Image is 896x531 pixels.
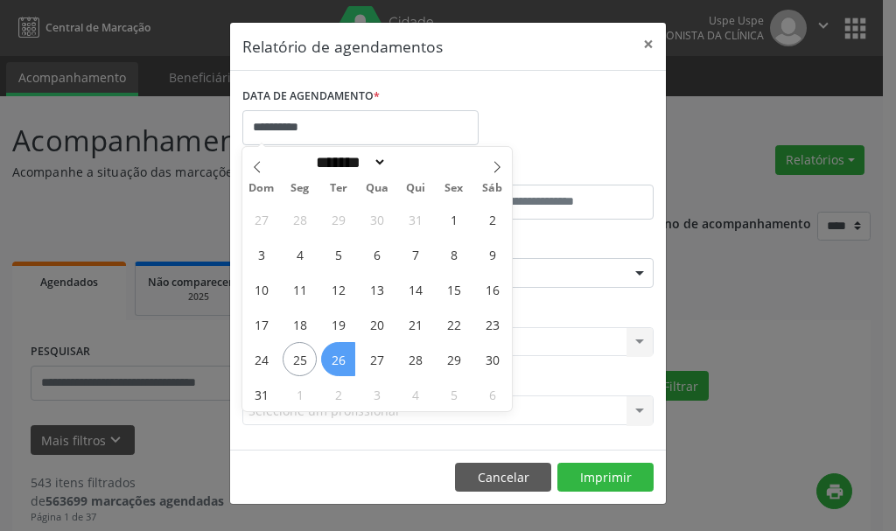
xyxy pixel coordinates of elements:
[437,272,471,306] span: Agosto 15, 2025
[244,342,278,376] span: Agosto 24, 2025
[360,342,394,376] span: Agosto 27, 2025
[475,342,509,376] span: Agosto 30, 2025
[244,307,278,341] span: Agosto 17, 2025
[321,307,355,341] span: Agosto 19, 2025
[437,307,471,341] span: Agosto 22, 2025
[631,23,666,66] button: Close
[283,342,317,376] span: Agosto 25, 2025
[398,237,432,271] span: Agosto 7, 2025
[398,342,432,376] span: Agosto 28, 2025
[437,342,471,376] span: Agosto 29, 2025
[283,307,317,341] span: Agosto 18, 2025
[321,377,355,411] span: Setembro 2, 2025
[321,237,355,271] span: Agosto 5, 2025
[398,272,432,306] span: Agosto 14, 2025
[435,183,473,194] span: Sex
[242,83,380,110] label: DATA DE AGENDAMENTO
[452,157,654,185] label: ATÉ
[387,153,444,171] input: Year
[398,377,432,411] span: Setembro 4, 2025
[321,272,355,306] span: Agosto 12, 2025
[475,377,509,411] span: Setembro 6, 2025
[396,183,435,194] span: Qui
[475,272,509,306] span: Agosto 16, 2025
[360,272,394,306] span: Agosto 13, 2025
[437,377,471,411] span: Setembro 5, 2025
[283,272,317,306] span: Agosto 11, 2025
[244,377,278,411] span: Agosto 31, 2025
[475,237,509,271] span: Agosto 9, 2025
[360,237,394,271] span: Agosto 6, 2025
[360,307,394,341] span: Agosto 20, 2025
[281,183,319,194] span: Seg
[473,183,512,194] span: Sáb
[242,35,443,58] h5: Relatório de agendamentos
[242,183,281,194] span: Dom
[437,237,471,271] span: Agosto 8, 2025
[360,377,394,411] span: Setembro 3, 2025
[398,202,432,236] span: Julho 31, 2025
[244,202,278,236] span: Julho 27, 2025
[321,342,355,376] span: Agosto 26, 2025
[283,202,317,236] span: Julho 28, 2025
[358,183,396,194] span: Qua
[475,307,509,341] span: Agosto 23, 2025
[321,202,355,236] span: Julho 29, 2025
[360,202,394,236] span: Julho 30, 2025
[455,463,551,493] button: Cancelar
[244,272,278,306] span: Agosto 10, 2025
[310,153,387,171] select: Month
[283,237,317,271] span: Agosto 4, 2025
[319,183,358,194] span: Ter
[437,202,471,236] span: Agosto 1, 2025
[475,202,509,236] span: Agosto 2, 2025
[283,377,317,411] span: Setembro 1, 2025
[244,237,278,271] span: Agosto 3, 2025
[557,463,654,493] button: Imprimir
[398,307,432,341] span: Agosto 21, 2025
